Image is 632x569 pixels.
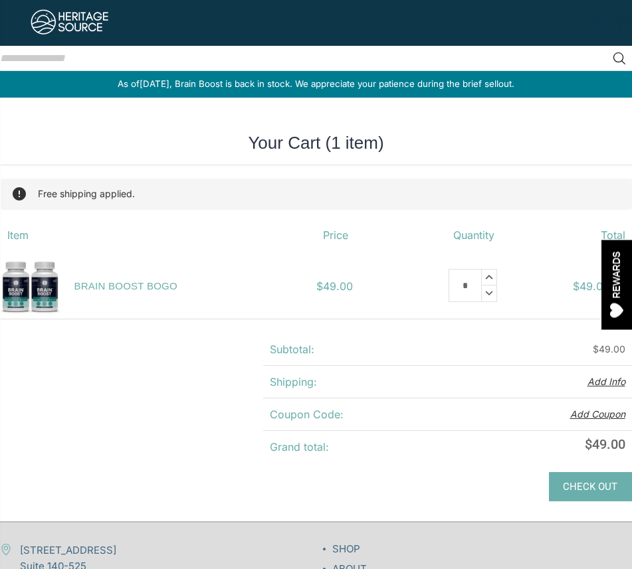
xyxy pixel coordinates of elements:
span: $49.00 [593,343,625,355]
strong: Subtotal: [270,343,314,356]
span: $49.00 [585,436,625,452]
strong: $49.00 [573,280,609,293]
a: SHOP [332,542,360,555]
th: Price [316,217,421,253]
strong: Shipping: [270,375,317,388]
img: BRAIN BOOST BOGO [1,256,60,316]
img: Heritage Source [30,7,110,39]
button: Add Info [587,376,625,388]
span: $49.00 [316,280,353,293]
th: Quantity [421,217,526,253]
span: Free shipping applied. [38,188,135,199]
th: Item [1,217,316,253]
button: Add Coupon [570,408,625,420]
a: BRAIN BOOST BOGO [74,280,177,291]
th: Total [526,217,631,253]
span: [DATE] [140,78,169,89]
strong: Coupon Code: [270,408,344,421]
a: Check out [549,472,632,501]
strong: Grand total: [270,440,329,453]
h1: Your Cart (1 item) [1,131,632,165]
div: As of , Brain Boost is back in stock. We appreciate your patience during the brief sellout. [7,71,625,98]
